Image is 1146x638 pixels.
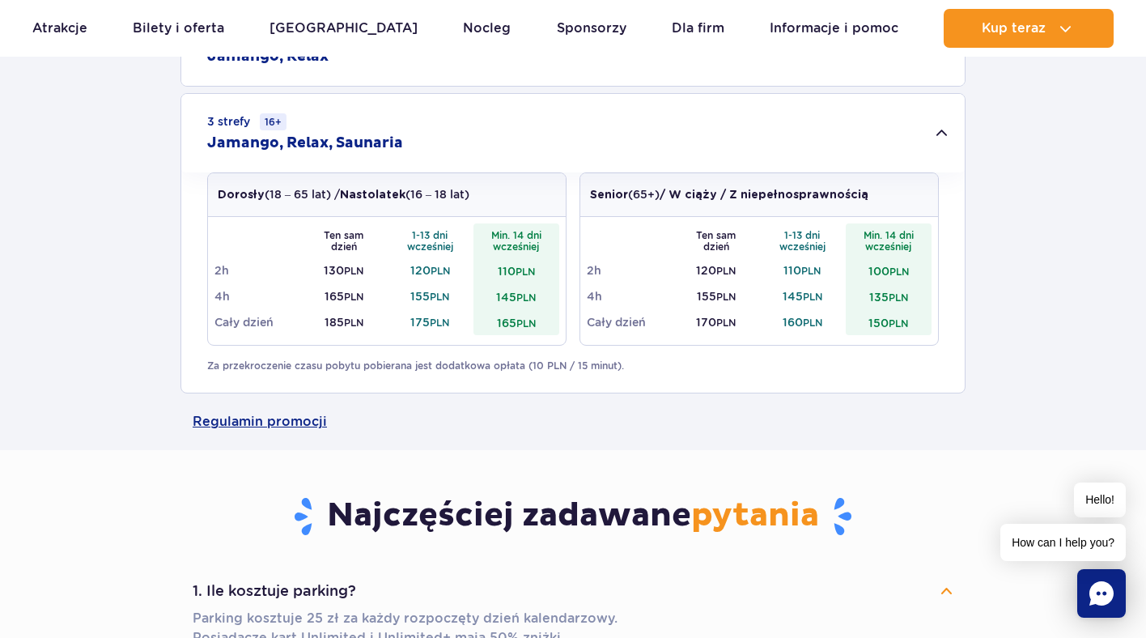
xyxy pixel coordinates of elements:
td: 100 [846,257,932,283]
small: PLN [430,317,449,329]
a: Regulamin promocji [193,393,953,450]
th: Min. 14 dni wcześniej [846,223,932,257]
span: Hello! [1074,483,1126,517]
td: 4h [587,283,673,309]
a: Nocleg [463,9,511,48]
h2: Jamango, Relax [207,47,329,66]
small: PLN [889,317,908,330]
small: PLN [803,317,822,329]
button: 1. Ile kosztuje parking? [193,573,953,609]
td: 4h [214,283,301,309]
p: Za przekroczenie czasu pobytu pobierana jest dodatkowa opłata (10 PLN / 15 minut). [207,359,939,373]
small: PLN [716,317,736,329]
td: 170 [673,309,760,335]
td: 2h [214,257,301,283]
span: How can I help you? [1000,524,1126,561]
small: PLN [889,291,908,304]
button: Kup teraz [944,9,1114,48]
small: PLN [344,291,363,303]
small: PLN [803,291,822,303]
th: Min. 14 dni wcześniej [473,223,560,257]
span: Kup teraz [982,21,1046,36]
div: Chat [1077,569,1126,618]
td: 120 [673,257,760,283]
a: Atrakcje [32,9,87,48]
td: 135 [846,283,932,309]
small: PLN [344,317,363,329]
small: 3 strefy [207,113,286,130]
strong: / W ciąży / Z niepełnosprawnością [660,189,868,201]
td: 120 [387,257,473,283]
td: 2h [587,257,673,283]
td: 145 [473,283,560,309]
small: PLN [516,317,536,330]
small: 16+ [260,113,286,130]
small: PLN [431,265,450,277]
a: Dla firm [672,9,724,48]
a: Informacje i pomoc [770,9,898,48]
p: (65+) [590,186,868,203]
td: Cały dzień [214,309,301,335]
strong: Dorosły [218,189,265,201]
h2: Jamango, Relax, Saunaria [207,134,403,153]
td: 175 [387,309,473,335]
small: PLN [801,265,821,277]
td: 110 [473,257,560,283]
td: 165 [301,283,388,309]
td: 145 [759,283,846,309]
small: PLN [889,266,909,278]
a: Bilety i oferta [133,9,224,48]
span: pytania [691,496,819,536]
small: PLN [716,291,736,303]
td: 160 [759,309,846,335]
p: (18 – 65 lat) / (16 – 18 lat) [218,186,469,203]
strong: Senior [590,189,628,201]
h3: Najczęściej zadawane [193,496,953,538]
th: 1-13 dni wcześniej [759,223,846,257]
td: 110 [759,257,846,283]
th: Ten sam dzień [301,223,388,257]
td: 150 [846,309,932,335]
td: 155 [387,283,473,309]
th: Ten sam dzień [673,223,760,257]
th: 1-13 dni wcześniej [387,223,473,257]
td: 155 [673,283,760,309]
td: 185 [301,309,388,335]
small: PLN [516,291,536,304]
td: 130 [301,257,388,283]
td: 165 [473,309,560,335]
small: PLN [344,265,363,277]
strong: Nastolatek [340,189,405,201]
td: Cały dzień [587,309,673,335]
a: [GEOGRAPHIC_DATA] [270,9,418,48]
small: PLN [716,265,736,277]
a: Sponsorzy [557,9,626,48]
small: PLN [516,266,535,278]
small: PLN [430,291,449,303]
